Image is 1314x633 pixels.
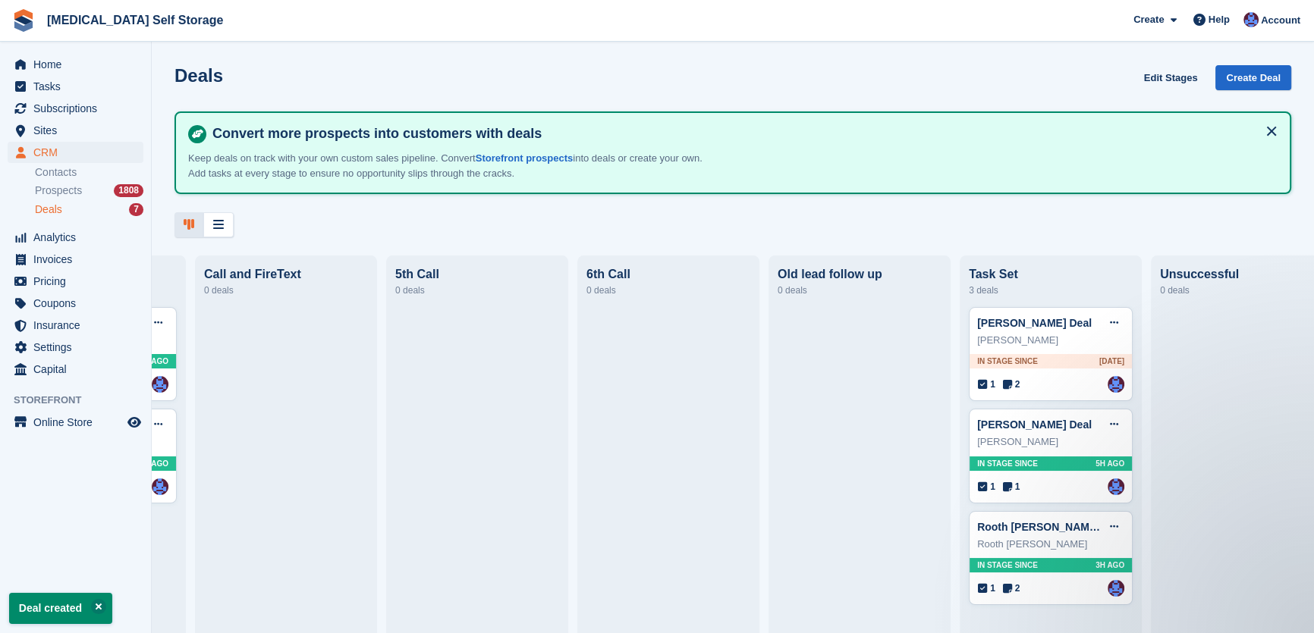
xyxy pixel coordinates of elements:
[395,268,559,281] div: 5th Call
[978,581,995,595] span: 1
[1108,478,1124,495] a: Helen Walker
[8,293,143,314] a: menu
[1096,458,1124,469] span: 5H AGO
[8,337,143,358] a: menu
[977,521,1125,533] a: Rooth [PERSON_NAME] Deal
[33,249,124,270] span: Invoices
[977,537,1124,552] div: Rooth [PERSON_NAME]
[977,333,1124,348] div: [PERSON_NAME]
[14,393,151,408] span: Storefront
[1108,376,1124,393] a: Helen Walker
[33,271,124,292] span: Pricing
[174,65,223,86] h1: Deals
[1243,12,1259,27] img: Helen Walker
[977,317,1092,329] a: [PERSON_NAME] Deal
[1215,65,1291,90] a: Create Deal
[1003,378,1020,391] span: 2
[8,227,143,248] a: menu
[152,376,168,393] a: Helen Walker
[206,125,1278,143] h4: Convert more prospects into customers with deals
[978,480,995,494] span: 1
[188,151,719,180] p: Keep deals on track with your own custom sales pipeline. Convert into deals or create your own. A...
[140,356,168,367] span: 3H AGO
[9,593,112,624] p: Deal created
[33,142,124,163] span: CRM
[8,359,143,380] a: menu
[33,412,124,433] span: Online Store
[114,184,143,197] div: 1808
[586,281,750,299] div: 0 deals
[204,281,368,299] div: 0 deals
[8,98,143,119] a: menu
[969,268,1133,281] div: Task Set
[33,76,124,97] span: Tasks
[33,293,124,314] span: Coupons
[204,268,368,281] div: Call and FireText
[35,202,143,218] a: Deals 7
[8,54,143,75] a: menu
[395,281,559,299] div: 0 deals
[33,315,124,336] span: Insurance
[35,202,62,217] span: Deals
[33,98,124,119] span: Subscriptions
[1108,580,1124,597] a: Helen Walker
[1003,581,1020,595] span: 2
[476,152,574,164] a: Storefront prospects
[1096,559,1124,571] span: 3H AGO
[33,359,124,380] span: Capital
[152,478,168,495] a: Helen Walker
[1261,13,1300,28] span: Account
[33,227,124,248] span: Analytics
[125,413,143,431] a: Preview store
[33,120,124,141] span: Sites
[33,337,124,358] span: Settings
[978,378,995,391] span: 1
[35,183,82,198] span: Prospects
[586,268,750,281] div: 6th Call
[778,281,941,299] div: 0 deals
[8,249,143,270] a: menu
[977,434,1124,450] div: [PERSON_NAME]
[977,458,1038,469] span: In stage since
[969,281,1133,299] div: 3 deals
[8,271,143,292] a: menu
[977,356,1038,367] span: In stage since
[8,315,143,336] a: menu
[35,165,143,180] a: Contacts
[8,412,143,433] a: menu
[12,9,35,32] img: stora-icon-8386f47178a22dfd0bd8f6a31ec36ba5ce8667c1dd55bd0f319d3a0aa187defe.svg
[33,54,124,75] span: Home
[8,142,143,163] a: menu
[1099,356,1124,367] span: [DATE]
[35,183,143,199] a: Prospects 1808
[1138,65,1204,90] a: Edit Stages
[140,458,168,469] span: 3H AGO
[1003,480,1020,494] span: 1
[778,268,941,281] div: Old lead follow up
[977,418,1092,431] a: [PERSON_NAME] Deal
[1133,12,1164,27] span: Create
[1209,12,1230,27] span: Help
[41,8,229,33] a: [MEDICAL_DATA] Self Storage
[8,76,143,97] a: menu
[977,559,1038,571] span: In stage since
[129,203,143,216] div: 7
[8,120,143,141] a: menu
